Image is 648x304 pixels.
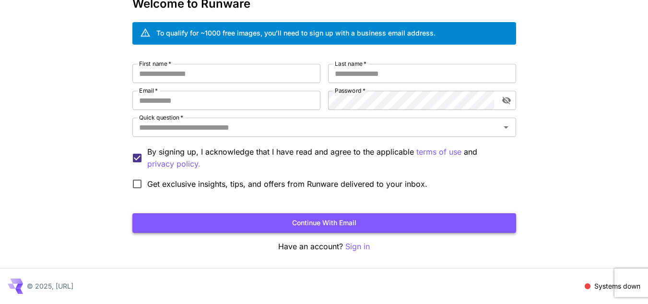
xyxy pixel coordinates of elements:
[335,60,366,68] label: Last name
[132,241,516,253] p: Have an account?
[139,60,171,68] label: First name
[139,113,183,122] label: Quick question
[139,86,158,95] label: Email
[132,213,516,233] button: Continue with email
[147,158,200,170] p: privacy policy.
[147,178,427,190] span: Get exclusive insights, tips, and offers from Runware delivered to your inbox.
[594,281,640,291] p: Systems down
[498,92,515,109] button: toggle password visibility
[147,158,200,170] button: By signing up, I acknowledge that I have read and agree to the applicable terms of use and
[27,281,73,291] p: © 2025, [URL]
[416,146,461,158] button: By signing up, I acknowledge that I have read and agree to the applicable and privacy policy.
[499,121,513,134] button: Open
[345,241,370,253] button: Sign in
[335,86,365,95] label: Password
[156,28,436,38] div: To qualify for ~1000 free images, you’ll need to sign up with a business email address.
[416,146,461,158] p: terms of use
[147,146,508,170] p: By signing up, I acknowledge that I have read and agree to the applicable and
